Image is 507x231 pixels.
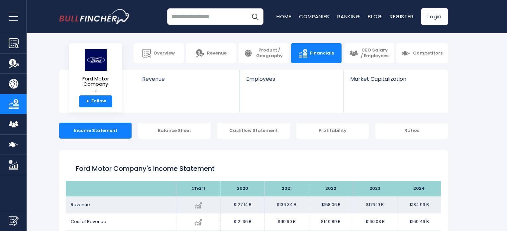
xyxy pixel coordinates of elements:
[421,8,448,25] a: Login
[264,213,309,230] td: $119.90 B
[71,218,106,225] span: Cost of Revenue
[74,76,117,87] span: Ford Motor Company
[240,70,343,93] a: Employees
[360,48,389,59] span: CEO Salary / Employees
[344,43,394,63] a: CEO Salary / Employees
[350,76,441,82] span: Market Capitalization
[310,51,334,56] span: Financials
[220,213,264,230] td: $121.36 B
[239,43,289,63] a: Product / Geography
[255,48,283,59] span: Product / Geography
[59,9,131,24] img: bullfincher logo
[353,196,397,213] td: $176.19 B
[134,43,184,63] a: Overview
[220,181,264,196] th: 2020
[220,196,264,213] td: $127.14 B
[59,9,131,24] a: Go to homepage
[397,196,441,213] td: $184.99 B
[264,196,309,213] td: $136.34 B
[186,43,236,63] a: Revenue
[337,13,360,20] a: Ranking
[353,213,397,230] td: $160.03 B
[276,13,291,20] a: Home
[136,70,240,93] a: Revenue
[74,49,117,95] a: Ford Motor Company F
[247,8,263,25] button: Search
[353,181,397,196] th: 2023
[397,181,441,196] th: 2024
[138,123,211,139] div: Balance Sheet
[76,164,431,173] h1: Ford Motor Company's Income Statement
[246,76,336,82] span: Employees
[207,51,227,56] span: Revenue
[375,123,448,139] div: Ratios
[142,76,233,82] span: Revenue
[59,123,132,139] div: Income Statement
[309,196,353,213] td: $158.06 B
[86,98,89,104] strong: +
[153,51,175,56] span: Overview
[309,213,353,230] td: $140.89 B
[413,51,443,56] span: Competitors
[299,13,329,20] a: Companies
[74,89,117,95] small: F
[217,123,290,139] div: Cashflow Statement
[309,181,353,196] th: 2022
[291,43,341,63] a: Financials
[368,13,382,20] a: Blog
[390,13,413,20] a: Register
[397,213,441,230] td: $169.49 B
[296,123,369,139] div: Profitability
[344,70,447,93] a: Market Capitalization
[71,201,90,208] span: Revenue
[264,181,309,196] th: 2021
[79,95,112,107] a: +Follow
[396,43,448,63] a: Competitors
[176,181,220,196] th: Chart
